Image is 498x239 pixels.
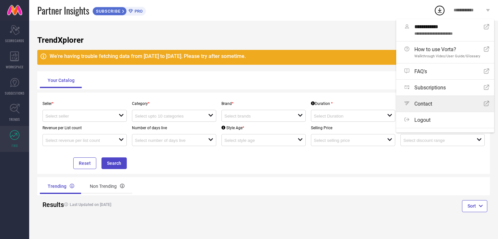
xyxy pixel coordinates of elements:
input: Select selling price [314,138,380,143]
p: Seller [42,101,127,106]
span: SCORECARDS [5,38,24,43]
h4: Last Updated on [DATE] [61,202,240,207]
span: WORKSPACE [6,64,24,69]
span: Logout [414,117,431,123]
a: Subscriptions [396,80,494,96]
div: Trending [40,178,82,194]
button: Search [101,157,127,169]
span: TRENDS [9,117,20,122]
span: SUGGESTIONS [5,91,25,96]
p: Brand [221,101,306,106]
input: Select discount range [403,138,469,143]
input: Select Duration [314,114,380,119]
p: Selling Price [311,126,395,130]
button: Sort [462,200,487,212]
a: Contact [396,96,494,112]
div: Non Trending [82,178,132,194]
p: Number of days live [132,126,216,130]
span: FAQ's [414,68,427,74]
a: FAQ's [396,63,494,79]
p: Category [132,101,216,106]
span: PRO [133,9,143,14]
a: How to use Vorta?Walkthrough Video/User Guide/Glossary [396,41,494,63]
input: Select number of days live [135,138,201,143]
div: We're having trouble fetching data from [DATE] to [DATE]. Please try after sometime. [50,53,474,59]
span: How to use Vorta? [414,46,480,52]
span: SUBSCRIBE [93,9,122,14]
button: Reset [73,157,96,169]
div: Open download list [434,5,445,16]
input: Select upto 10 categories [135,114,201,119]
span: Partner Insights [37,4,89,17]
input: Select style age [224,138,290,143]
span: Contact [414,101,432,107]
div: Duration [311,101,333,106]
h1: TrendXplorer [37,36,490,45]
a: SUBSCRIBEPRO [92,5,146,16]
span: Walkthrough Video/User Guide/Glossary [414,54,480,58]
p: Revenue per List count [42,126,127,130]
span: FWD [12,143,18,148]
input: Select seller [45,114,111,119]
div: Your Catalog [40,73,82,88]
span: Subscriptions [414,85,446,91]
h2: Results [42,201,56,209]
input: Select revenue per list count [45,138,111,143]
input: Select brands [224,114,290,119]
div: Style Age [221,126,244,130]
